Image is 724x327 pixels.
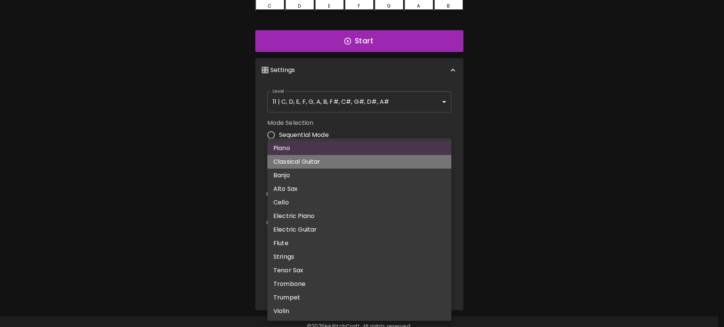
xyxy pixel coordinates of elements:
[267,250,451,264] li: Strings
[267,209,451,223] li: Electric Piano
[267,223,451,236] li: Electric Guitar
[267,291,451,304] li: Trumpet
[267,236,451,250] li: Flute
[267,169,451,182] li: Banjo
[267,304,451,318] li: Violin
[267,277,451,291] li: Trombone
[267,196,451,209] li: Cello
[267,141,451,155] li: Piano
[267,264,451,277] li: Tenor Sax
[267,155,451,169] li: Classical Guitar
[267,182,451,196] li: Alto Sax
